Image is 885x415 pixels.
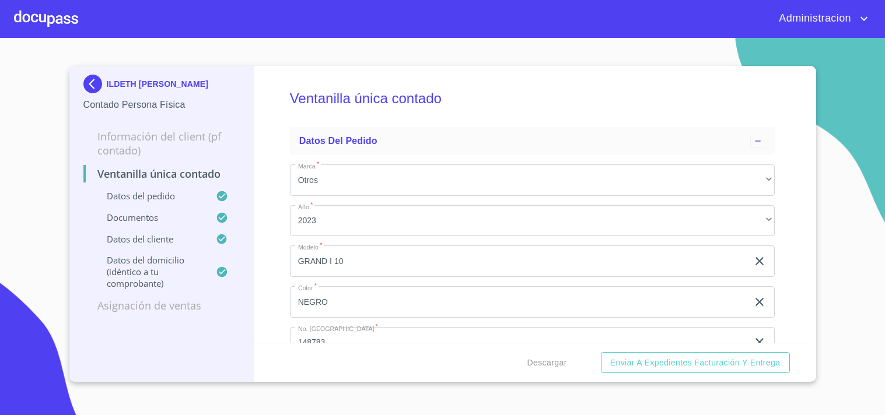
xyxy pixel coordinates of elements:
[83,298,240,312] p: Asignación de Ventas
[753,335,767,349] button: clear input
[83,254,216,289] p: Datos del domicilio (idéntico a tu comprobante)
[290,205,775,237] div: 2023
[83,212,216,223] p: Documentos
[83,129,240,157] p: Información del Client (PF contado)
[527,356,567,370] span: Descargar
[299,136,377,146] span: Datos del pedido
[83,98,240,112] p: Contado Persona Física
[83,167,240,181] p: Ventanilla única contado
[290,127,775,155] div: Datos del pedido
[770,9,871,28] button: account of current user
[770,9,857,28] span: Administracion
[83,190,216,202] p: Datos del pedido
[83,75,107,93] img: Docupass spot blue
[753,295,767,309] button: clear input
[753,254,767,268] button: clear input
[610,356,781,370] span: Enviar a Expedientes Facturación y Entrega
[601,352,790,374] button: Enviar a Expedientes Facturación y Entrega
[290,164,775,196] div: Otros
[107,79,209,89] p: ILDETH [PERSON_NAME]
[523,352,572,374] button: Descargar
[83,75,240,98] div: ILDETH [PERSON_NAME]
[290,75,775,122] h5: Ventanilla única contado
[83,233,216,245] p: Datos del cliente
